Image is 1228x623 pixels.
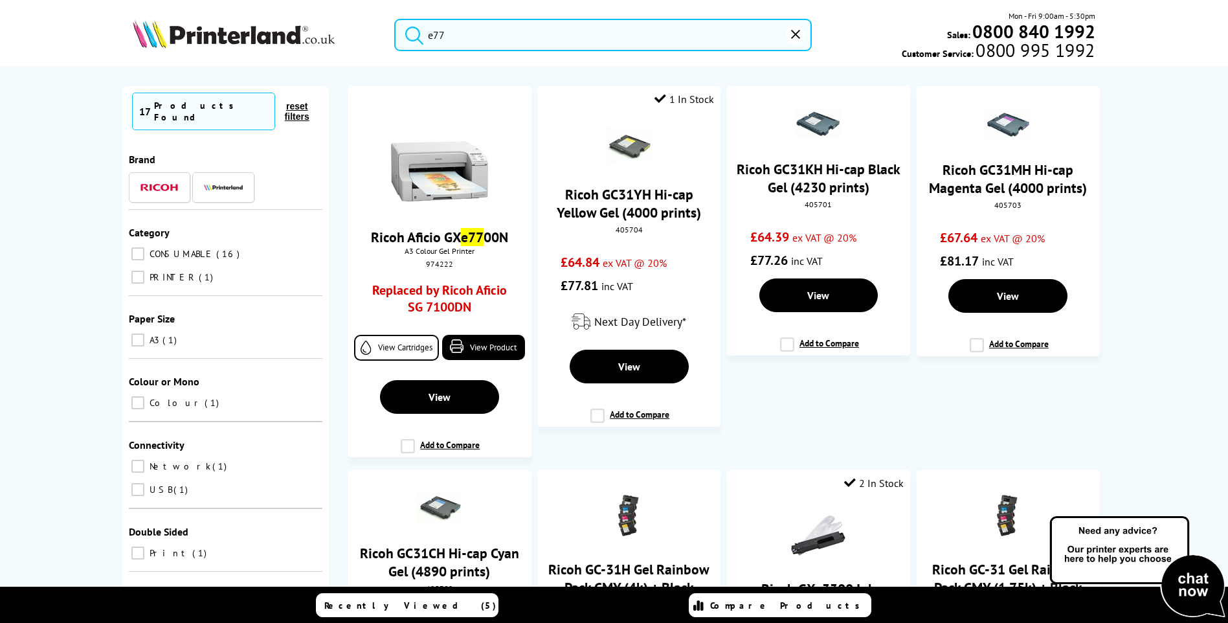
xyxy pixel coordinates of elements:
[360,544,519,580] a: Ricoh GC31CH Hi-cap Cyan Gel (4890 prints)
[357,583,521,593] div: 405702
[603,256,667,269] span: ex VAT @ 20%
[380,380,499,414] a: View
[394,19,812,51] input: Search product or brand
[929,161,1087,197] a: Ricoh GC31MH Hi-cap Magenta Gel (4000 prints)
[590,409,669,433] label: Add to Compare
[548,560,709,615] a: Ricoh GC-31H Gel Rainbow Pack CMY (4k) + Black (4.2k)
[162,334,180,346] span: 1
[146,271,197,283] span: PRINTER
[129,375,199,388] span: Colour or Mono
[844,477,904,490] div: 2 In Stock
[981,232,1045,245] span: ex VAT @ 20%
[140,184,179,191] img: Ricoh
[985,109,1031,139] img: 405534.gif
[391,109,488,206] img: ricoh-e7700-right-small.jpg
[216,248,243,260] span: 16
[154,100,268,123] div: Products Found
[1047,514,1228,620] img: Open Live Chat window
[192,547,210,559] span: 1
[792,231,856,244] span: ex VAT @ 20%
[401,439,480,464] label: Add to Compare
[985,493,1031,538] img: gelsprintervalue.gif
[146,460,211,472] span: Network
[974,44,1095,56] span: 0800 995 1992
[371,228,508,246] a: Ricoh Aficio GXe7700N
[204,184,243,190] img: Printerland
[354,335,439,361] a: View Cartridges
[759,278,878,312] a: View
[710,600,867,611] span: Compare Products
[146,334,161,346] span: A3
[561,254,599,271] span: £64.84
[737,199,900,209] div: 405701
[750,229,789,245] span: £64.39
[354,246,524,256] span: A3 Colour Gel Printer
[146,547,191,559] span: Print
[601,280,633,293] span: inc VAT
[173,484,191,495] span: 1
[199,271,216,283] span: 1
[972,19,1095,43] b: 0800 840 1992
[129,525,188,538] span: Double Sided
[146,484,172,495] span: USB
[544,304,714,340] div: modal_delivery
[926,200,1090,210] div: 405703
[316,593,498,617] a: Recently Viewed (5)
[902,44,1095,60] span: Customer Service:
[131,547,144,560] input: Print 1
[429,391,451,403] span: View
[791,255,823,267] span: inc VAT
[796,109,841,138] img: 405532.gif
[1009,10,1095,22] span: Mon - Fri 9:00am - 5:30pm
[940,229,977,246] span: £67.64
[131,483,144,496] input: USB 1
[131,247,144,260] input: CONSUMABLE 16
[357,259,521,269] div: 974222
[324,600,497,611] span: Recently Viewed (5)
[689,593,871,617] a: Compare Products
[133,19,378,51] a: Printerland Logo
[607,128,652,163] img: 405539small.jpg
[561,277,598,294] span: £77.81
[737,160,900,196] a: Ricoh GC31KH Hi-cap Black Gel (4230 prints)
[970,338,1049,363] label: Add to Compare
[131,396,144,409] input: Colour 1
[129,312,175,325] span: Paper Size
[131,334,144,346] input: A3 1
[940,253,979,269] span: £81.17
[146,248,215,260] span: CONSUMABLE
[205,397,222,409] span: 1
[618,360,640,373] span: View
[131,460,144,473] input: Network 1
[417,493,462,522] img: 405533.gif
[371,282,508,322] a: Replaced by Ricoh Aficio SG 7100DN
[570,350,689,383] a: View
[790,512,847,558] img: ricoh405714small.jpg
[133,19,335,48] img: Printerland Logo
[146,397,203,409] span: Colour
[275,100,319,122] button: reset filters
[932,560,1084,615] a: Ricoh GC-31 Gel Rainbow Pack CMY (1.75k) + Black (1.9k)
[997,289,1019,302] span: View
[970,25,1095,38] a: 0800 840 1992
[131,271,144,284] input: PRINTER 1
[807,289,829,302] span: View
[547,225,711,234] div: 405704
[654,93,714,106] div: 1 In Stock
[780,337,859,362] label: Add to Compare
[212,460,230,472] span: 1
[557,185,701,221] a: Ricoh GC31YH Hi-cap Yellow Gel (4000 prints)
[461,228,484,246] mark: e77
[442,335,524,360] a: View Product
[594,314,686,329] span: Next Day Delivery*
[139,105,151,118] span: 17
[129,438,184,451] span: Connectivity
[129,153,155,166] span: Brand
[948,279,1067,313] a: View
[129,226,170,239] span: Category
[947,28,970,41] span: Sales:
[982,255,1014,268] span: inc VAT
[750,252,788,269] span: £77.26
[607,493,652,538] img: gelsprintervalue.gif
